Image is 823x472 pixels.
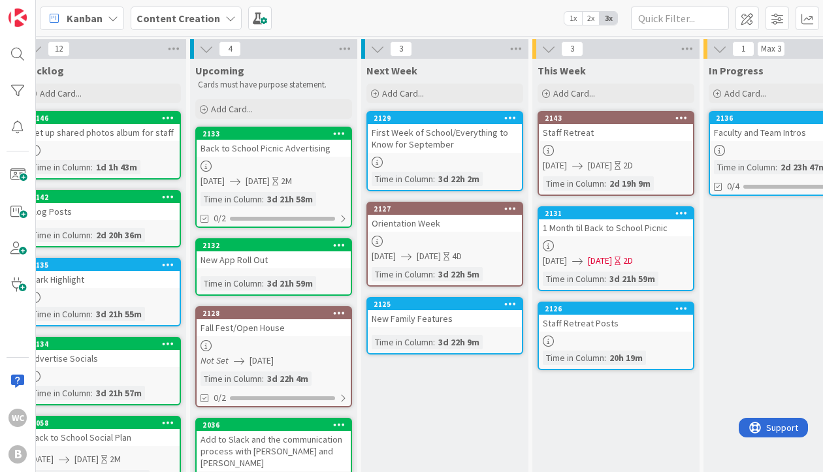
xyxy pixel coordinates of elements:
[606,272,658,286] div: 3d 21h 59m
[374,204,522,213] div: 2127
[538,302,694,370] a: 2126Staff Retreat PostsTime in Column:20h 19m
[366,64,417,77] span: Next Week
[382,87,424,99] span: Add Card...
[202,129,351,138] div: 2133
[25,417,180,446] div: 2058Back to School Social Plan
[606,351,646,365] div: 20h 19m
[368,203,522,232] div: 2127Orientation Week
[435,172,483,186] div: 3d 22h 2m
[25,338,180,350] div: 2134
[374,114,522,123] div: 2129
[538,111,694,196] a: 2143Staff Retreat[DATE][DATE]2DTime in Column:2d 19h 9m
[25,124,180,141] div: Set up shared photos album for staff
[372,249,396,263] span: [DATE]
[25,259,180,288] div: 2135Mark Highlight
[24,190,181,247] a: 2142Blog PostsTime in Column:2d 20h 36m
[214,391,226,405] span: 0/2
[197,128,351,157] div: 2133Back to School Picnic Advertising
[582,12,600,25] span: 2x
[197,140,351,157] div: Back to School Picnic Advertising
[435,335,483,349] div: 3d 22h 9m
[564,12,582,25] span: 1x
[732,41,754,57] span: 1
[8,8,27,27] img: Visit kanbanzone.com
[25,350,180,367] div: Advertise Socials
[211,103,253,115] span: Add Card...
[262,192,264,206] span: :
[197,307,351,319] div: 2128
[25,271,180,288] div: Mark Highlight
[250,354,274,368] span: [DATE]
[24,111,181,180] a: 2146Set up shared photos album for staffTime in Column:1d 1h 43m
[8,409,27,427] div: WC
[195,127,352,228] a: 2133Back to School Picnic Advertising[DATE][DATE]2MTime in Column:3d 21h 58m0/2
[538,206,694,291] a: 21311 Month til Back to School Picnic[DATE][DATE]2DTime in Column:3d 21h 59m
[25,203,180,220] div: Blog Posts
[606,176,654,191] div: 2d 19h 9m
[543,159,567,172] span: [DATE]
[543,351,604,365] div: Time in Column
[539,112,693,124] div: 2143
[264,371,312,386] div: 3d 22h 4m
[25,338,180,367] div: 2134Advertise Socials
[264,276,316,291] div: 3d 21h 59m
[262,276,264,291] span: :
[727,180,739,193] span: 0/4
[25,417,180,429] div: 2058
[202,420,351,430] div: 2036
[368,298,522,310] div: 2125
[623,254,633,268] div: 2D
[368,298,522,327] div: 2125New Family Features
[29,228,91,242] div: Time in Column
[27,2,59,18] span: Support
[195,64,244,77] span: Upcoming
[545,209,693,218] div: 2131
[433,335,435,349] span: :
[539,208,693,236] div: 21311 Month til Back to School Picnic
[604,176,606,191] span: :
[25,191,180,220] div: 2142Blog Posts
[31,114,180,123] div: 2146
[435,267,483,281] div: 3d 22h 5m
[197,419,351,431] div: 2036
[93,386,145,400] div: 3d 21h 57m
[539,303,693,315] div: 2126
[25,259,180,271] div: 2135
[246,174,270,188] span: [DATE]
[201,371,262,386] div: Time in Column
[137,12,220,25] b: Content Creation
[195,306,352,407] a: 2128Fall Fest/Open HouseNot Set[DATE]Time in Column:3d 22h 4m0/2
[631,7,729,30] input: Quick Filter...
[588,159,612,172] span: [DATE]
[25,112,180,141] div: 2146Set up shared photos album for staff
[368,215,522,232] div: Orientation Week
[623,159,633,172] div: 2D
[197,319,351,336] div: Fall Fest/Open House
[604,272,606,286] span: :
[761,46,781,52] div: Max 3
[201,354,229,366] i: Not Set
[539,112,693,141] div: 2143Staff Retreat
[368,112,522,124] div: 2129
[197,307,351,336] div: 2128Fall Fest/Open House
[91,160,93,174] span: :
[433,172,435,186] span: :
[714,160,775,174] div: Time in Column
[372,267,433,281] div: Time in Column
[452,249,462,263] div: 4D
[25,112,180,124] div: 2146
[24,337,181,405] a: 2134Advertise SocialsTime in Column:3d 21h 57m
[198,80,349,90] p: Cards must have purpose statement.
[219,41,241,57] span: 4
[31,339,180,349] div: 2134
[197,240,351,268] div: 2132New App Roll Out
[8,445,27,464] div: B
[201,276,262,291] div: Time in Column
[214,212,226,225] span: 0/2
[40,87,82,99] span: Add Card...
[74,452,99,466] span: [DATE]
[29,386,91,400] div: Time in Column
[31,193,180,202] div: 2142
[372,172,433,186] div: Time in Column
[91,228,93,242] span: :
